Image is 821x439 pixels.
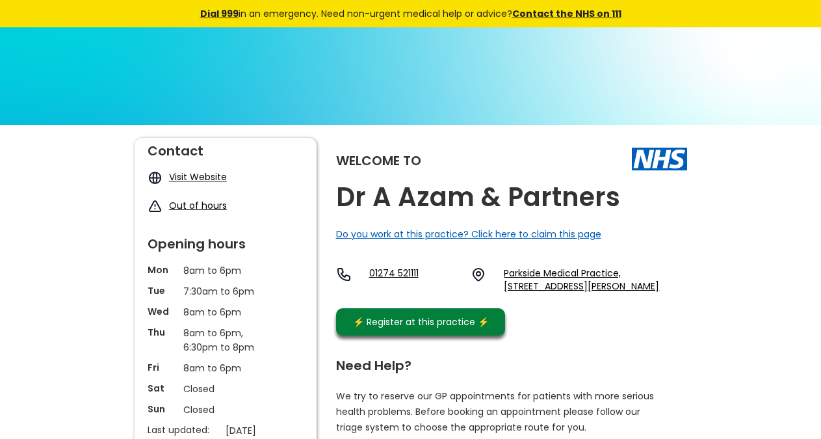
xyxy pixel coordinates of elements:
p: Sat [148,382,177,395]
p: [DATE] [226,423,310,438]
p: Closed [183,403,268,417]
p: Thu [148,326,177,339]
div: Opening hours [148,231,304,250]
p: Fri [148,361,177,374]
p: 8am to 6pm, 6:30pm to 8pm [183,326,268,354]
img: The NHS logo [632,148,687,170]
a: 01274 521111 [369,267,461,293]
a: Contact the NHS on 111 [512,7,621,20]
img: telephone icon [336,267,352,282]
div: Contact [148,138,304,157]
p: Last updated: [148,423,219,436]
a: ⚡️ Register at this practice ⚡️ [336,308,505,336]
img: exclamation icon [148,199,163,214]
a: Out of hours [169,199,227,212]
p: We try to reserve our GP appointments for patients with more serious health problems. Before book... [336,388,655,435]
div: in an emergency. Need non-urgent medical help or advice? [112,7,710,21]
div: ⚡️ Register at this practice ⚡️ [346,315,496,329]
p: Mon [148,263,177,276]
p: Closed [183,382,268,396]
a: Do you work at this practice? Click here to claim this page [336,228,601,241]
a: Visit Website [169,170,227,183]
h2: Dr A Azam & Partners [336,183,620,212]
img: practice location icon [471,267,486,282]
p: 8am to 6pm [183,361,268,375]
p: Wed [148,305,177,318]
img: globe icon [148,170,163,185]
p: 8am to 6pm [183,305,268,319]
div: Welcome to [336,154,421,167]
a: Parkside Medical Practice, [STREET_ADDRESS][PERSON_NAME] [504,267,686,293]
p: 7:30am to 6pm [183,284,268,299]
p: 8am to 6pm [183,263,268,278]
div: Need Help? [336,353,674,372]
p: Tue [148,284,177,297]
p: Sun [148,403,177,416]
a: Dial 999 [200,7,239,20]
